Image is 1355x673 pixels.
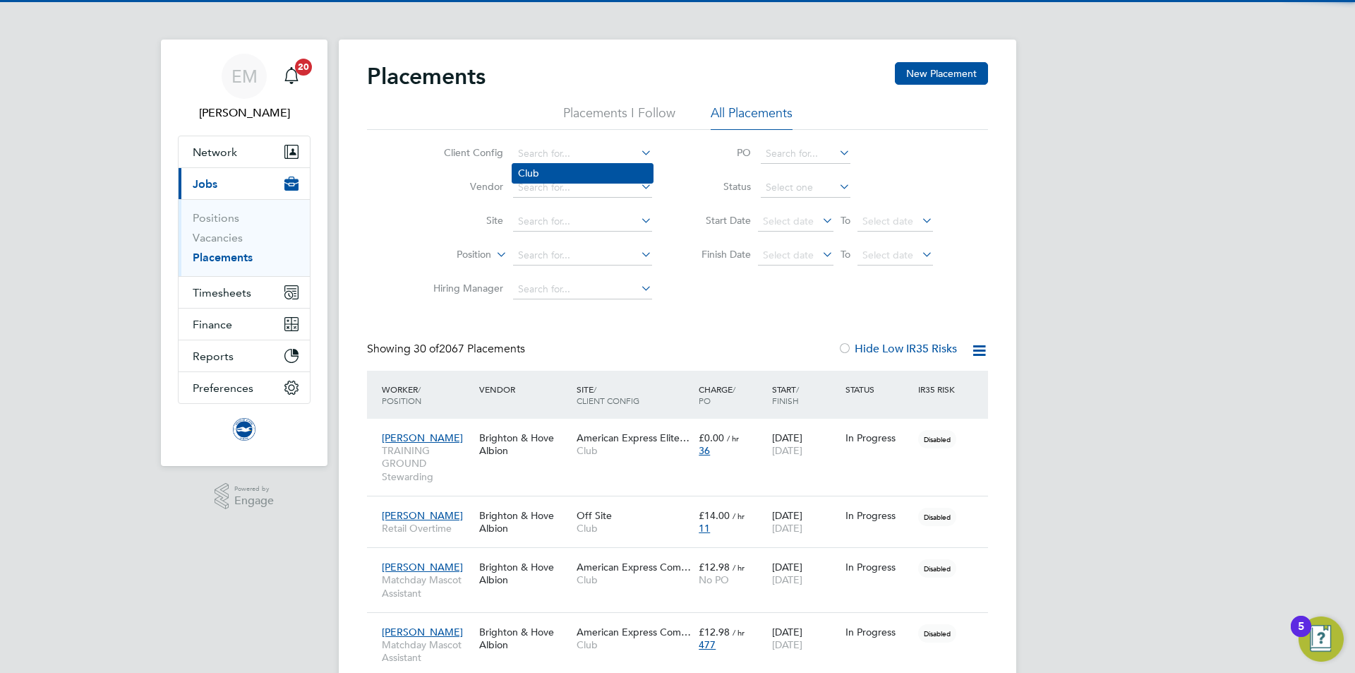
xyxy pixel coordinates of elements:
[836,245,855,263] span: To
[512,164,653,183] li: Club
[382,561,463,573] span: [PERSON_NAME]
[179,340,310,371] button: Reports
[772,522,802,535] span: [DATE]
[382,573,472,599] span: Matchday Mascot Assistant
[1299,617,1344,662] button: Open Resource Center, 5 new notifications
[687,214,751,227] label: Start Date
[378,424,988,436] a: [PERSON_NAME]TRAINING GROUND StewardingBrighton & Hove AlbionAmerican Express Elite…Club£0.00 / h...
[573,376,695,413] div: Site
[476,554,573,593] div: Brighton & Hove Albion
[577,638,692,651] span: Club
[422,146,503,159] label: Client Config
[733,627,745,638] span: / hr
[577,509,612,522] span: Off Site
[513,280,652,299] input: Search for...
[577,444,692,457] span: Club
[277,54,306,99] a: 20
[476,502,573,542] div: Brighton & Hove Albion
[769,502,842,542] div: [DATE]
[231,67,258,85] span: EM
[179,168,310,199] button: Jobs
[769,424,842,464] div: [DATE]
[845,626,912,638] div: In Progress
[422,214,503,227] label: Site
[193,286,251,299] span: Timesheets
[918,430,956,448] span: Disabled
[699,561,730,573] span: £12.98
[862,215,913,227] span: Select date
[476,619,573,658] div: Brighton & Hove Albion
[179,136,310,167] button: Network
[378,501,988,513] a: [PERSON_NAME]Retail OvertimeBrighton & Hove AlbionOff SiteClub£14.00 / hr11[DATE][DATE]In Progres...
[414,342,439,356] span: 30 of
[918,559,956,578] span: Disabled
[178,54,311,121] a: EM[PERSON_NAME]
[563,105,675,130] li: Placements I Follow
[761,144,850,164] input: Search for...
[476,424,573,464] div: Brighton & Hove Albion
[476,376,573,402] div: Vendor
[845,431,912,444] div: In Progress
[193,251,253,264] a: Placements
[422,180,503,193] label: Vendor
[838,342,957,356] label: Hide Low IR35 Risks
[915,376,963,402] div: IR35 Risk
[711,105,793,130] li: All Placements
[367,62,486,90] h2: Placements
[382,431,463,444] span: [PERSON_NAME]
[699,522,710,535] span: 11
[845,509,912,522] div: In Progress
[513,178,652,198] input: Search for...
[769,619,842,658] div: [DATE]
[193,211,239,225] a: Positions
[769,376,842,413] div: Start
[422,282,503,294] label: Hiring Manager
[378,376,476,413] div: Worker
[382,522,472,535] span: Retail Overtime
[234,483,274,495] span: Powered by
[699,509,730,522] span: £14.00
[513,212,652,232] input: Search for...
[895,62,988,85] button: New Placement
[378,618,988,630] a: [PERSON_NAME]Matchday Mascot AssistantBrighton & Hove AlbionAmerican Express Com…Club£12.98 / hr4...
[763,215,814,227] span: Select date
[699,431,724,444] span: £0.00
[918,508,956,526] span: Disabled
[763,249,814,261] span: Select date
[1298,626,1304,645] div: 5
[295,59,312,76] span: 20
[695,376,769,413] div: Charge
[577,522,692,535] span: Club
[161,40,327,466] nav: Main navigation
[178,105,311,121] span: Edyta Marchant
[772,573,802,586] span: [DATE]
[733,511,745,521] span: / hr
[577,431,689,444] span: American Express Elite…
[513,144,652,164] input: Search for...
[179,199,310,276] div: Jobs
[727,433,739,443] span: / hr
[918,624,956,643] span: Disabled
[179,277,310,308] button: Timesheets
[378,553,988,565] a: [PERSON_NAME]Matchday Mascot AssistantBrighton & Hove AlbionAmerican Express Com…Club£12.98 / hrN...
[699,383,735,406] span: / PO
[687,146,751,159] label: PO
[699,573,729,586] span: No PO
[761,178,850,198] input: Select one
[577,573,692,586] span: Club
[193,318,232,331] span: Finance
[382,444,472,483] span: TRAINING GROUND Stewarding
[382,383,421,406] span: / Position
[687,248,751,261] label: Finish Date
[215,483,275,510] a: Powered byEngage
[772,444,802,457] span: [DATE]
[179,372,310,403] button: Preferences
[234,495,274,507] span: Engage
[699,444,710,457] span: 36
[382,638,472,664] span: Matchday Mascot Assistant
[699,638,716,651] span: 477
[410,248,491,262] label: Position
[577,383,639,406] span: / Client Config
[577,626,691,638] span: American Express Com…
[178,418,311,441] a: Go to home page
